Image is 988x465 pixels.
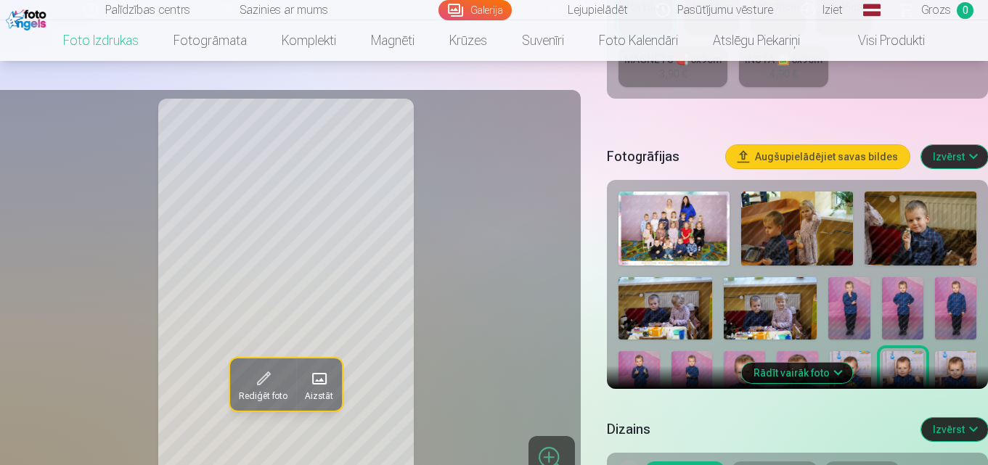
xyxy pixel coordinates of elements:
button: Rādīt vairāk foto [742,363,853,383]
button: Aizstāt [296,358,342,411]
button: Rediģēt foto [230,358,296,411]
a: Fotogrāmata [156,20,264,61]
button: Izvērst [921,418,988,441]
a: Atslēgu piekariņi [695,20,817,61]
span: 0 [957,2,973,19]
span: Aizstāt [305,390,333,402]
button: Augšupielādējiet savas bildes [726,145,910,168]
a: Komplekti [264,20,354,61]
h5: Fotogrāfijas [607,147,714,167]
button: Izvērst [921,145,988,168]
a: Foto izdrukas [46,20,156,61]
a: Foto kalendāri [581,20,695,61]
span: Grozs [921,1,951,19]
h5: Dizains [607,419,910,440]
span: Rediģēt foto [239,390,287,402]
a: Visi produkti [817,20,942,61]
a: Krūzes [432,20,505,61]
div: 4,90 € [769,67,797,81]
a: Suvenīri [505,20,581,61]
a: Magnēti [354,20,432,61]
a: MAGNĒTS 🧲 6x9cm3,90 € [618,46,727,87]
div: 3,90 € [659,67,687,81]
img: /fa1 [6,6,50,30]
a: INSTA 🖼️ 6x9cm4,90 € [739,46,828,87]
